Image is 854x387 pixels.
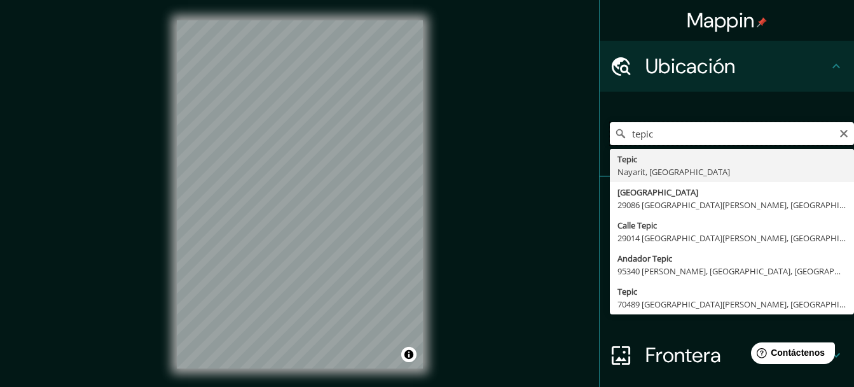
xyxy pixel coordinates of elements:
div: [GEOGRAPHIC_DATA] [617,186,846,199]
button: Claro [839,127,849,139]
div: Andador Tepic [617,252,846,265]
h4: Frontera [645,342,829,368]
img: pin-icon.png [757,17,767,27]
div: 29086 [GEOGRAPHIC_DATA][PERSON_NAME], [GEOGRAPHIC_DATA], [GEOGRAPHIC_DATA] [617,199,846,211]
div: Ubicación [600,41,854,92]
div: 29014 [GEOGRAPHIC_DATA][PERSON_NAME], [GEOGRAPHIC_DATA], [GEOGRAPHIC_DATA] [617,232,846,244]
h4: Diseño [645,292,829,317]
div: 70489 [GEOGRAPHIC_DATA][PERSON_NAME], [GEOGRAPHIC_DATA], [GEOGRAPHIC_DATA] [617,298,846,311]
div: Tepic [617,285,846,298]
h4: Ubicación [645,53,829,79]
div: Calle Tepic [617,219,846,232]
div: Tepic [617,153,846,165]
div: Diseño [600,279,854,330]
div: Estilo [600,228,854,279]
div: Pines [600,177,854,228]
input: Elige tu ciudad o área [610,122,854,145]
canvas: Mapa [177,20,423,369]
font: Mappin [687,7,755,34]
iframe: Help widget launcher [741,337,840,373]
div: Frontera [600,330,854,381]
div: Nayarit, [GEOGRAPHIC_DATA] [617,165,846,178]
button: Alternar atribución [401,347,417,362]
div: 95340 [PERSON_NAME], [GEOGRAPHIC_DATA], [GEOGRAPHIC_DATA] [617,265,846,278]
